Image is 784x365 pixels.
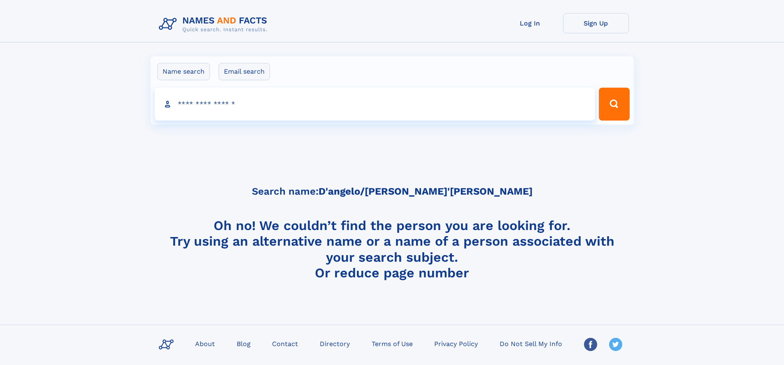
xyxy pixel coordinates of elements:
[368,337,416,349] a: Terms of Use
[497,13,563,33] a: Log In
[319,186,533,197] b: D'angelo/[PERSON_NAME]'[PERSON_NAME]
[431,337,481,349] a: Privacy Policy
[269,337,301,349] a: Contact
[496,337,565,349] a: Do Not Sell My Info
[156,13,274,35] img: Logo Names and Facts
[192,337,218,349] a: About
[156,218,629,280] h4: Oh no! We couldn’t find the person you are looking for. Try using an alternative name or a name o...
[219,63,270,80] label: Email search
[316,337,353,349] a: Directory
[599,88,629,121] button: Search Button
[157,63,210,80] label: Name search
[584,338,597,351] img: Facebook
[563,13,629,33] a: Sign Up
[233,337,254,349] a: Blog
[155,88,596,121] input: search input
[609,338,622,351] img: Twitter
[252,186,533,197] h5: Search name:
